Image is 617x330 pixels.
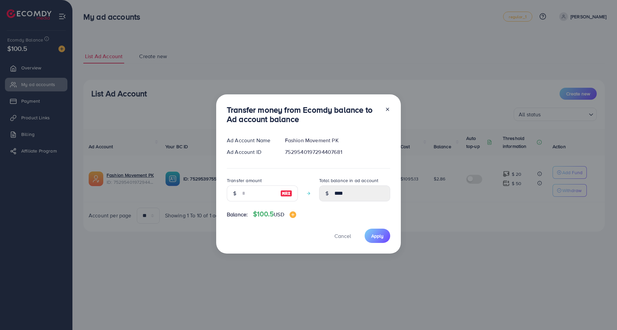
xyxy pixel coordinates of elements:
label: Transfer amount [227,177,262,184]
div: Ad Account Name [221,137,280,144]
span: Balance: [227,211,248,218]
button: Apply [365,229,390,243]
span: Cancel [334,232,351,240]
div: Ad Account ID [221,148,280,156]
button: Cancel [326,229,359,243]
h3: Transfer money from Ecomdy balance to Ad account balance [227,105,380,124]
label: Total balance in ad account [319,177,378,184]
div: 7529540197294407681 [280,148,396,156]
span: USD [274,211,284,218]
h4: $100.5 [253,210,296,218]
img: image [280,189,292,197]
iframe: Chat [589,300,612,325]
span: Apply [371,233,384,239]
img: image [290,211,296,218]
div: Fashion Movement PK [280,137,396,144]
